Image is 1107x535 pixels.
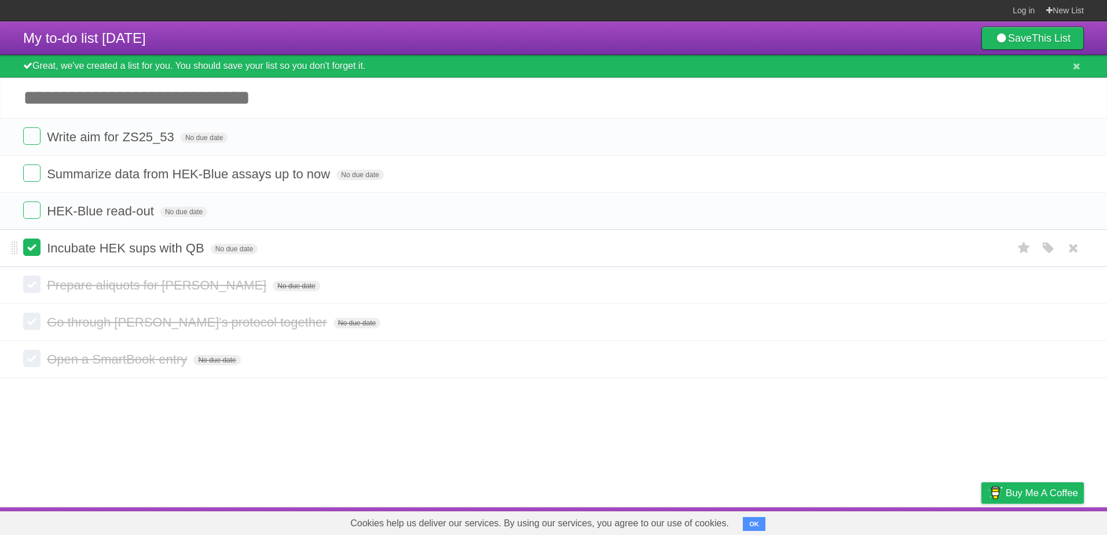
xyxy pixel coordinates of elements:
label: Done [23,239,41,256]
img: Buy me a coffee [987,483,1003,503]
span: Go through [PERSON_NAME]'s protocol together [47,315,330,329]
span: No due date [181,133,228,143]
label: Done [23,201,41,219]
span: No due date [160,207,207,217]
span: No due date [336,170,383,180]
label: Done [23,350,41,367]
label: Done [23,276,41,293]
label: Star task [1013,239,1035,258]
span: My to-do list [DATE] [23,30,146,46]
a: Privacy [966,510,996,532]
span: Buy me a coffee [1006,483,1078,503]
span: Cookies help us deliver our services. By using our services, you agree to our use of cookies. [339,512,741,535]
a: Terms [927,510,952,532]
a: About [827,510,852,532]
a: Buy me a coffee [981,482,1084,504]
span: Incubate HEK sups with QB [47,241,207,255]
label: Done [23,313,41,330]
span: No due date [273,281,320,291]
span: No due date [211,244,258,254]
span: No due date [333,318,380,328]
label: Done [23,164,41,182]
span: Write aim for ZS25_53 [47,130,177,144]
a: Developers [866,510,912,532]
span: HEK-Blue read-out [47,204,157,218]
span: Open a SmartBook entry [47,352,190,367]
a: Suggest a feature [1011,510,1084,532]
label: Done [23,127,41,145]
button: OK [743,517,765,531]
span: Summarize data from HEK-Blue assays up to now [47,167,333,181]
span: Prepare aliquots for [PERSON_NAME] [47,278,269,292]
b: This List [1032,32,1071,44]
a: SaveThis List [981,27,1084,50]
span: No due date [193,355,240,365]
